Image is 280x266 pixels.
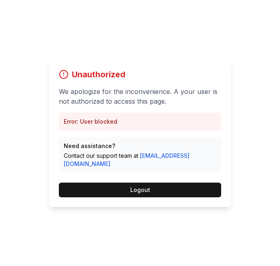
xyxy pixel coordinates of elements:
[64,142,216,150] p: Need assistance?
[64,118,216,126] p: Error: User blocked
[64,152,216,168] p: Contact our support team at
[72,69,125,80] h1: Unauthorized
[59,183,221,197] button: Logout
[59,87,221,106] p: We apologize for the inconvenience. A your user is not authorized to access this page.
